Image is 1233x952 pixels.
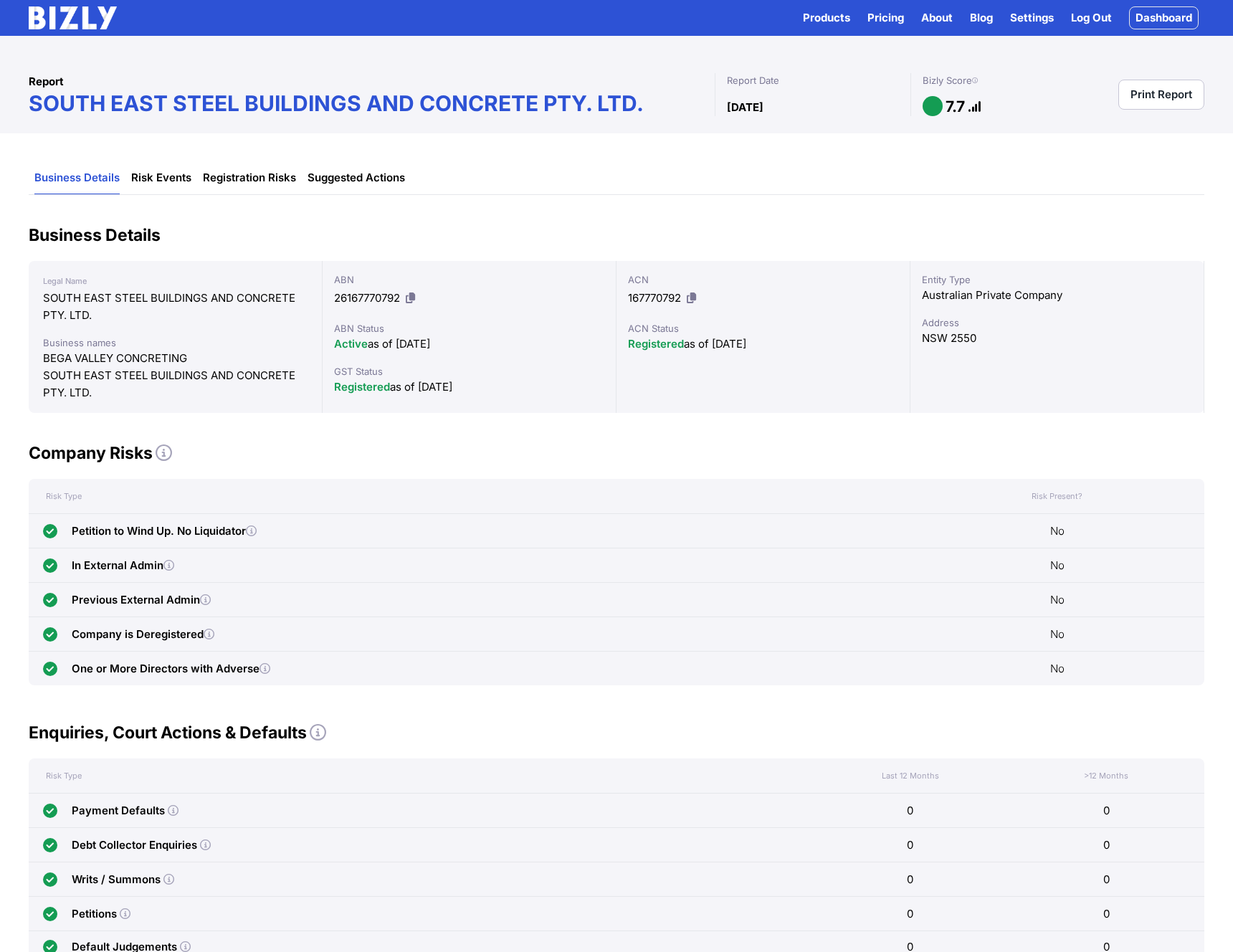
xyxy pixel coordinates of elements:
[1129,6,1199,29] a: Dashboard
[628,337,684,351] span: Registered
[812,828,1008,862] div: 0
[72,660,270,677] div: One or More Directors with Adverse
[946,97,965,116] h1: 7.7
[72,802,165,819] div: Payment Defaults
[1050,626,1065,643] span: No
[812,897,1008,930] div: 0
[812,862,1008,896] div: 0
[43,367,308,401] div: SOUTH EAST STEEL BUILDINGS AND CONCRETE PTY. LTD.
[1050,591,1065,609] span: No
[921,9,953,27] a: About
[1118,80,1204,110] a: Print Report
[334,272,604,287] div: ABN
[812,794,1008,827] div: 0
[1050,660,1065,677] span: No
[43,335,308,350] div: Business names
[334,291,400,305] span: 26167770792
[1050,557,1065,574] span: No
[29,721,1204,744] h2: Enquiries, Court Actions & Defaults
[29,73,715,90] div: Report
[29,491,1009,501] div: Risk Type
[922,330,1192,347] div: NSW 2550
[803,9,850,27] button: Products
[1071,9,1112,27] a: Log Out
[1010,9,1054,27] a: Settings
[72,523,257,540] div: Petition to Wind Up. No Liquidator
[923,73,981,87] div: Bizly Score
[628,321,898,335] div: ACN Status
[72,591,211,609] div: Previous External Admin
[29,771,812,781] div: Risk Type
[334,379,604,396] div: as of [DATE]
[882,771,939,781] span: Last 12 Months
[72,871,161,888] div: Writs / Summons
[1009,897,1204,930] div: 0
[970,9,993,27] a: Blog
[922,287,1192,304] div: Australian Private Company
[628,335,898,353] div: as of [DATE]
[72,837,197,854] div: Debt Collector Enquiries
[131,162,191,194] a: Risk Events
[727,99,899,116] div: [DATE]
[628,291,681,305] span: 167770792
[1050,523,1065,540] span: No
[72,905,117,923] div: Petitions
[922,272,1192,287] div: Entity Type
[43,272,308,290] div: Legal Name
[334,380,390,394] span: Registered
[334,321,604,335] div: ABN Status
[1009,862,1204,896] div: 0
[922,315,1192,330] div: Address
[43,290,308,324] div: SOUTH EAST STEEL BUILDINGS AND CONCRETE PTY. LTD.
[628,272,898,287] div: ACN
[203,162,296,194] a: Registration Risks
[1081,771,1131,781] span: >12 Months
[43,350,308,367] div: BEGA VALLEY CONCRETING
[308,162,405,194] a: Suggested Actions
[1009,794,1204,827] div: 0
[1009,828,1204,862] div: 0
[34,162,120,194] a: Business Details
[727,73,899,87] div: Report Date
[867,9,904,27] a: Pricing
[334,364,604,379] div: GST Status
[72,626,214,643] div: Company is Deregistered
[1009,491,1107,501] div: Risk Present?
[29,224,1204,247] h2: Business Details
[29,90,715,116] h1: SOUTH EAST STEEL BUILDINGS AND CONCRETE PTY. LTD.
[72,557,174,574] div: In External Admin
[334,335,604,353] div: as of [DATE]
[29,442,1204,465] h2: Company Risks
[334,337,368,351] span: Active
